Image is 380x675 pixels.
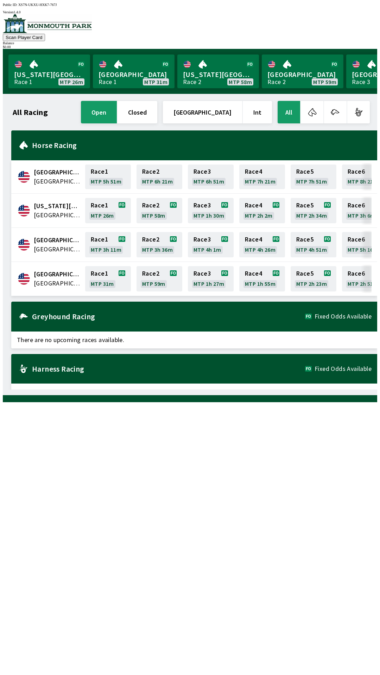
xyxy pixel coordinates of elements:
[11,384,377,400] span: There are no upcoming races available.
[3,34,45,41] button: Scan Player Card
[194,179,224,184] span: MTP 6h 51m
[137,165,182,189] a: Race2MTP 6h 21m
[296,247,327,252] span: MTP 4h 51m
[60,79,83,85] span: MTP 26m
[348,213,375,218] span: MTP 3h 6m
[18,3,57,7] span: XS7N-UKXU-HXK7-767J
[245,213,273,218] span: MTP 2h 2m
[296,237,313,242] span: Race 5
[278,101,300,123] button: All
[243,101,272,123] button: Int
[34,279,81,288] span: United States
[81,101,117,123] button: open
[85,198,131,223] a: Race1MTP 26m
[348,179,378,184] span: MTP 8h 21m
[14,79,32,85] div: Race 1
[3,41,377,45] div: Balance
[315,314,372,319] span: Fixed Odds Available
[3,14,92,33] img: venue logo
[245,202,262,208] span: Race 4
[142,271,159,276] span: Race 2
[3,45,377,49] div: $ 0.00
[142,247,173,252] span: MTP 3h 36m
[188,232,234,257] a: Race3MTP 4h 1m
[245,237,262,242] span: Race 4
[239,266,285,291] a: Race4MTP 1h 55m
[245,247,275,252] span: MTP 4h 26m
[11,332,377,348] span: There are no upcoming races available.
[142,169,159,174] span: Race 2
[296,271,313,276] span: Race 5
[142,213,165,218] span: MTP 58m
[34,270,81,279] span: Monmouth Park
[188,165,234,189] a: Race3MTP 6h 51m
[144,79,167,85] span: MTP 31m
[239,232,285,257] a: Race4MTP 4h 26m
[32,366,305,372] h2: Harness Racing
[188,266,234,291] a: Race3MTP 1h 27m
[262,54,343,88] a: [GEOGRAPHIC_DATA]Race 2MTP 59m
[137,266,182,291] a: Race2MTP 59m
[352,79,370,85] div: Race 3
[3,10,377,14] div: Version 1.4.0
[245,179,275,184] span: MTP 7h 21m
[296,179,327,184] span: MTP 7h 51m
[194,169,211,174] span: Race 3
[239,198,285,223] a: Race4MTP 2h 2m
[348,271,365,276] span: Race 6
[34,236,81,245] span: Fairmount Park
[194,271,211,276] span: Race 3
[142,237,159,242] span: Race 2
[34,168,81,177] span: Canterbury Park
[85,165,131,189] a: Race1MTP 5h 51m
[245,169,262,174] span: Race 4
[163,101,242,123] button: [GEOGRAPHIC_DATA]
[296,213,327,218] span: MTP 2h 34m
[348,202,365,208] span: Race 6
[137,232,182,257] a: Race2MTP 3h 36m
[348,247,378,252] span: MTP 5h 16m
[348,237,365,242] span: Race 6
[291,165,336,189] a: Race5MTP 7h 51m
[296,169,313,174] span: Race 5
[194,213,224,218] span: MTP 1h 30m
[91,202,108,208] span: Race 1
[91,247,121,252] span: MTP 3h 11m
[194,202,211,208] span: Race 3
[85,232,131,257] a: Race1MTP 3h 11m
[14,70,84,79] span: [US_STATE][GEOGRAPHIC_DATA]
[194,247,221,252] span: MTP 4h 1m
[91,169,108,174] span: Race 1
[13,109,48,115] h1: All Racing
[91,179,121,184] span: MTP 5h 51m
[245,281,275,287] span: MTP 1h 55m
[177,54,259,88] a: [US_STATE][GEOGRAPHIC_DATA]Race 2MTP 58m
[296,281,327,287] span: MTP 2h 23m
[315,366,372,372] span: Fixed Odds Available
[291,266,336,291] a: Race5MTP 2h 23m
[245,271,262,276] span: Race 4
[93,54,175,88] a: [GEOGRAPHIC_DATA]Race 1MTP 31m
[267,79,286,85] div: Race 2
[91,213,114,218] span: MTP 26m
[34,245,81,254] span: United States
[91,271,108,276] span: Race 1
[296,202,313,208] span: Race 5
[348,169,365,174] span: Race 6
[239,165,285,189] a: Race4MTP 7h 21m
[229,79,252,85] span: MTP 58m
[32,142,372,148] h2: Horse Racing
[3,3,377,7] div: Public ID:
[348,281,378,287] span: MTP 2h 51m
[8,54,90,88] a: [US_STATE][GEOGRAPHIC_DATA]Race 1MTP 26m
[91,237,108,242] span: Race 1
[194,281,224,287] span: MTP 1h 27m
[142,281,165,287] span: MTP 59m
[99,70,169,79] span: [GEOGRAPHIC_DATA]
[188,198,234,223] a: Race3MTP 1h 30m
[32,314,305,319] h2: Greyhound Racing
[194,237,211,242] span: Race 3
[34,201,81,211] span: Delaware Park
[91,281,114,287] span: MTP 31m
[183,70,253,79] span: [US_STATE][GEOGRAPHIC_DATA]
